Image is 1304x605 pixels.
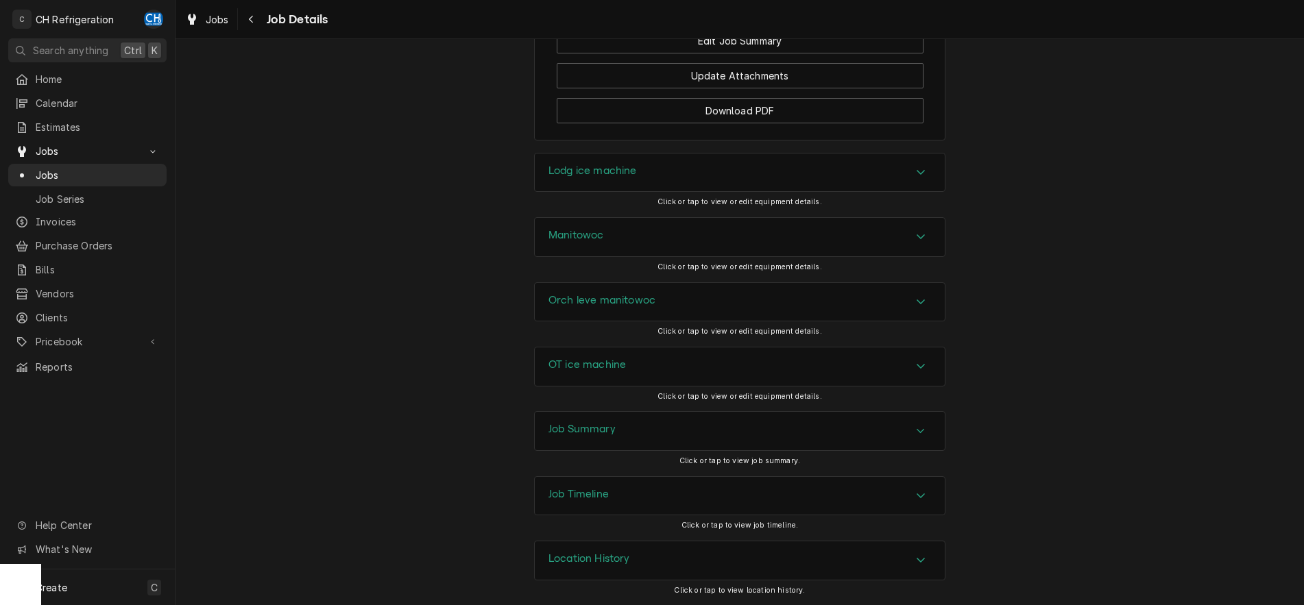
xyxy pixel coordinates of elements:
[535,347,945,386] div: Accordion Header
[657,392,822,401] span: Click or tap to view or edit equipment details.
[8,538,167,560] a: Go to What's New
[535,412,945,450] div: Accordion Header
[534,541,945,580] div: Location History
[8,116,167,138] a: Estimates
[36,360,160,374] span: Reports
[548,488,609,501] h3: Job Timeline
[657,262,822,271] span: Click or tap to view or edit equipment details.
[534,282,945,322] div: Orch leve manitowoc
[180,8,234,31] a: Jobs
[535,153,945,192] div: Accordion Header
[535,541,945,580] div: Accordion Header
[534,217,945,257] div: Manitowoc
[535,283,945,321] div: Accordion Header
[36,286,160,301] span: Vendors
[534,476,945,516] div: Job Timeline
[557,28,923,53] button: Edit Job Summary
[557,88,923,123] div: Button Group Row
[36,334,139,349] span: Pricebook
[681,521,798,530] span: Click or tap to view job timeline.
[8,330,167,353] a: Go to Pricebook
[548,164,637,177] h3: Lodg ice machine
[548,552,630,565] h3: Location History
[144,10,163,29] div: CH
[36,310,160,325] span: Clients
[679,456,800,465] span: Click or tap to view job summary.
[151,580,158,595] span: C
[12,10,32,29] div: C
[36,120,160,134] span: Estimates
[263,10,328,29] span: Job Details
[548,294,655,307] h3: Orch leve manitowoc
[36,582,67,593] span: Create
[548,358,626,371] h3: OT ice machine
[535,218,945,256] button: Accordion Details Expand Trigger
[8,356,167,378] a: Reports
[36,518,158,532] span: Help Center
[535,218,945,256] div: Accordion Header
[535,541,945,580] button: Accordion Details Expand Trigger
[152,43,158,58] span: K
[535,412,945,450] button: Accordion Details Expand Trigger
[548,423,616,436] h3: Job Summary
[36,192,160,206] span: Job Series
[8,92,167,114] a: Calendar
[534,347,945,386] div: OT ice machine
[8,38,167,62] button: Search anythingCtrlK
[534,153,945,193] div: Lodg ice machine
[8,258,167,281] a: Bills
[657,197,822,206] span: Click or tap to view or edit equipment details.
[241,8,263,30] button: Navigate back
[33,43,108,58] span: Search anything
[535,477,945,515] div: Accordion Header
[8,234,167,257] a: Purchase Orders
[36,168,160,182] span: Jobs
[8,282,167,305] a: Vendors
[8,140,167,162] a: Go to Jobs
[657,327,822,336] span: Click or tap to view or edit equipment details.
[8,164,167,186] a: Jobs
[535,153,945,192] button: Accordion Details Expand Trigger
[674,586,805,595] span: Click or tap to view location history.
[36,96,160,110] span: Calendar
[36,12,114,27] div: CH Refrigeration
[534,411,945,451] div: Job Summary
[557,53,923,88] div: Button Group Row
[535,283,945,321] button: Accordion Details Expand Trigger
[8,514,167,536] a: Go to Help Center
[557,63,923,88] button: Update Attachments
[8,306,167,329] a: Clients
[206,12,229,27] span: Jobs
[124,43,142,58] span: Ctrl
[8,210,167,233] a: Invoices
[557,98,923,123] button: Download PDF
[36,238,160,253] span: Purchase Orders
[144,10,163,29] div: Chris Hiraga's Avatar
[548,229,603,242] h3: Manitowoc
[36,72,160,86] span: Home
[535,347,945,386] button: Accordion Details Expand Trigger
[8,68,167,90] a: Home
[535,477,945,515] button: Accordion Details Expand Trigger
[36,542,158,556] span: What's New
[36,144,139,158] span: Jobs
[8,188,167,210] a: Job Series
[36,214,160,229] span: Invoices
[36,262,160,277] span: Bills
